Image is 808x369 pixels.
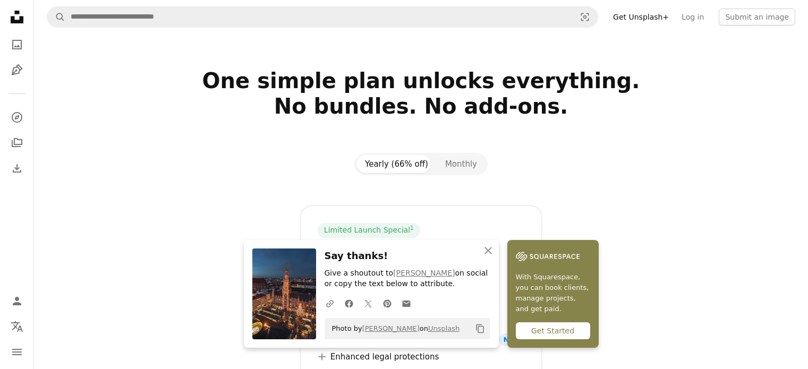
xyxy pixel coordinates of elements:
[47,6,598,28] form: Find visuals sitewide
[507,240,599,348] a: With Squarespace, you can book clients, manage projects, and get paid.Get Started
[437,155,486,173] button: Monthly
[327,320,460,337] span: Photo by on
[408,225,416,236] a: 1
[6,6,28,30] a: Home — Unsplash
[6,59,28,81] a: Illustrations
[675,8,710,25] a: Log in
[79,68,763,144] h2: One simple plan unlocks everything. No bundles. No add-ons.
[410,225,414,231] sup: 1
[719,8,795,25] button: Submit an image
[359,293,378,314] a: Share on Twitter
[428,324,460,332] a: Unsplash
[318,350,524,363] li: Enhanced legal protections
[6,107,28,128] a: Explore
[6,34,28,55] a: Photos
[318,223,420,238] div: Limited Launch Special
[339,293,359,314] a: Share on Facebook
[362,324,420,332] a: [PERSON_NAME]
[607,8,675,25] a: Get Unsplash+
[572,7,598,27] button: Visual search
[397,293,416,314] a: Share over email
[6,132,28,153] a: Collections
[6,341,28,363] button: Menu
[378,293,397,314] a: Share on Pinterest
[356,155,437,173] button: Yearly (66% off)
[6,158,28,179] a: Download History
[6,316,28,337] button: Language
[471,320,489,338] button: Copy to clipboard
[516,248,580,264] img: file-1747939142011-51e5cc87e3c9
[6,290,28,312] a: Log in / Sign up
[325,248,490,264] h3: Say thanks!
[393,269,455,277] a: [PERSON_NAME]
[325,268,490,289] p: Give a shoutout to on social or copy the text below to attribute.
[47,7,65,27] button: Search Unsplash
[516,272,590,314] span: With Squarespace, you can book clients, manage projects, and get paid.
[516,322,590,339] div: Get Started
